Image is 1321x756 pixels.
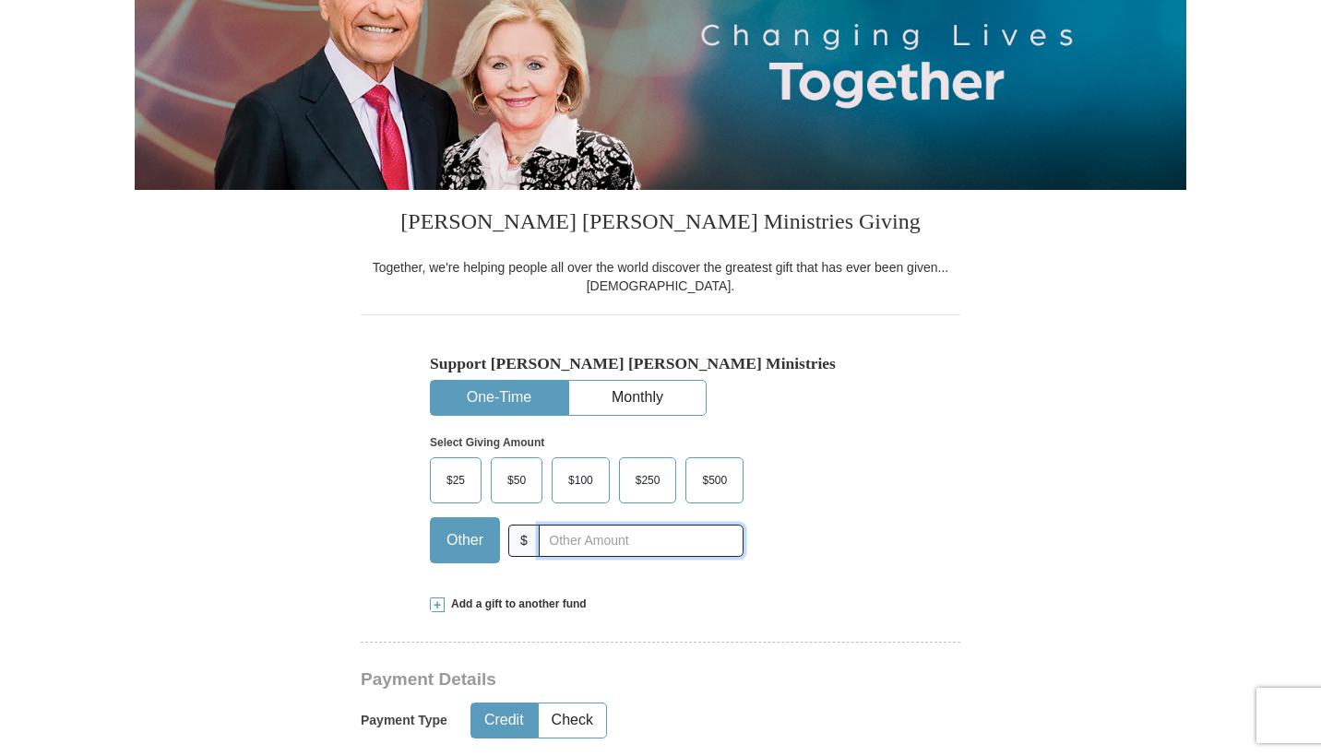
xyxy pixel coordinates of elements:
span: $100 [559,467,602,494]
h3: [PERSON_NAME] [PERSON_NAME] Ministries Giving [361,190,960,258]
span: $ [508,525,540,557]
span: $250 [626,467,670,494]
span: Add a gift to another fund [445,597,587,612]
h3: Payment Details [361,669,831,691]
button: Monthly [569,381,706,415]
div: Together, we're helping people all over the world discover the greatest gift that has ever been g... [361,258,960,295]
h5: Support [PERSON_NAME] [PERSON_NAME] Ministries [430,354,891,373]
span: Other [437,526,493,554]
span: $500 [693,467,736,494]
button: One-Time [431,381,567,415]
button: Check [539,703,606,738]
input: Other Amount [539,525,744,557]
h5: Payment Type [361,713,447,728]
button: Credit [471,703,537,738]
span: $50 [498,467,535,494]
strong: Select Giving Amount [430,436,544,449]
span: $25 [437,467,474,494]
